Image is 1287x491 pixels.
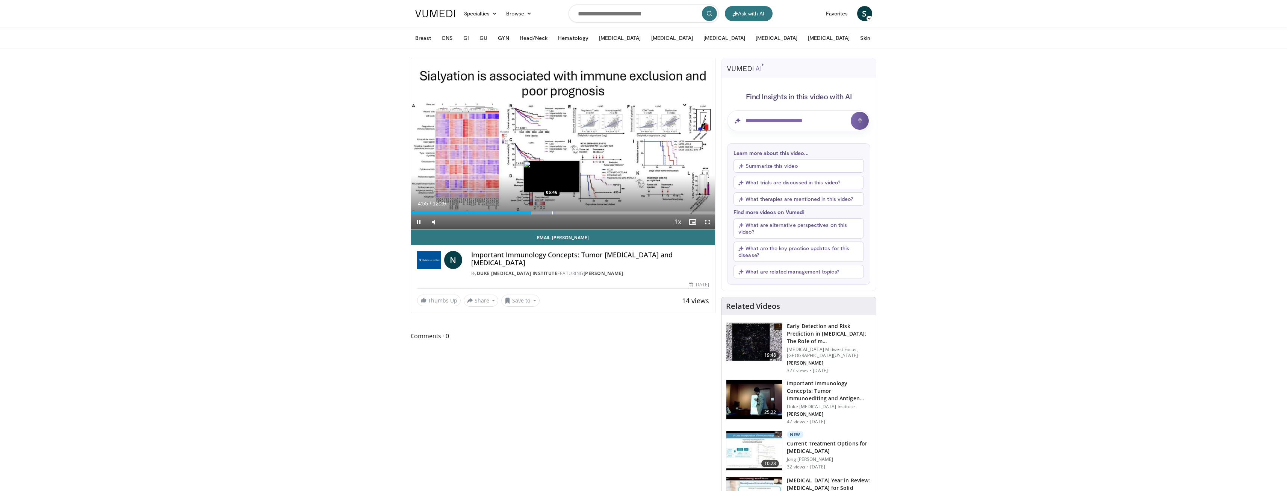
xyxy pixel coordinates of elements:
button: Pause [411,214,426,230]
a: 10:28 New Current Treatment Options for [MEDICAL_DATA] Jong [PERSON_NAME] 32 views · [DATE] [726,431,871,471]
span: 19:48 [761,351,779,359]
p: 327 views [787,368,808,374]
button: CNS [437,30,457,46]
button: What are related management topics? [733,265,864,278]
h3: Early Detection and Risk Prediction in [MEDICAL_DATA]: The Role of m… [787,322,871,345]
div: [DATE] [689,281,709,288]
button: GI [459,30,473,46]
h3: Current Treatment Options for [MEDICAL_DATA] [787,440,871,455]
h4: Find Insights in this video with AI [727,91,870,101]
p: Learn more about this video... [733,150,864,156]
a: 25:22 Important Immunology Concepts: Tumor Immunoediting and Antigen Prese… Duke [MEDICAL_DATA] I... [726,380,871,425]
div: · [807,419,809,425]
video-js: Video Player [411,58,715,230]
p: Duke [MEDICAL_DATA] Institute [787,404,871,410]
button: What therapies are mentioned in this video? [733,192,864,206]
a: [PERSON_NAME] [584,270,623,277]
span: 10:28 [761,460,779,467]
div: · [807,464,809,470]
a: Duke [MEDICAL_DATA] Institute [477,270,558,277]
div: Progress Bar [411,211,715,214]
button: What are the key practice updates for this disease? [733,242,864,262]
a: S [857,6,872,21]
p: [PERSON_NAME] [787,411,871,417]
img: Duke Cancer Institute [417,251,441,269]
button: [MEDICAL_DATA] [699,30,750,46]
a: 19:48 Early Detection and Risk Prediction in [MEDICAL_DATA]: The Role of m… [MEDICAL_DATA] Midwes... [726,322,871,374]
h3: Important Immunology Concepts: Tumor Immunoediting and Antigen Prese… [787,380,871,402]
span: 4:55 [418,201,428,207]
p: 47 views [787,419,805,425]
button: Mute [426,214,441,230]
button: Breast [411,30,436,46]
button: GYN [493,30,513,46]
p: Jong [PERSON_NAME] [787,456,871,462]
button: Fullscreen [700,214,715,230]
input: Question for AI [727,110,870,131]
button: Playback Rate [670,214,685,230]
button: What trials are discussed in this video? [733,176,864,189]
a: N [444,251,462,269]
a: Thumbs Up [417,295,461,306]
a: Favorites [821,6,853,21]
span: 14 views [682,296,709,305]
button: What are alternative perspectives on this video? [733,218,864,239]
input: Search topics, interventions [569,5,719,23]
p: 32 views [787,464,805,470]
h4: Related Videos [726,302,780,311]
div: · [809,368,811,374]
span: Comments 0 [411,331,716,341]
img: 8ce2b8e4-9323-4dd1-9de9-43f72571402c.150x105_q85_crop-smart_upscale.jpg [726,323,782,362]
button: Save to [501,295,540,307]
p: [PERSON_NAME] [787,360,871,366]
button: Hematology [554,30,593,46]
h4: Important Immunology Concepts: Tumor [MEDICAL_DATA] and [MEDICAL_DATA] [471,251,709,267]
a: Browse [502,6,536,21]
a: Email [PERSON_NAME] [411,230,715,245]
img: VuMedi Logo [415,10,455,17]
button: Share [464,295,499,307]
a: Specialties [460,6,502,21]
button: [MEDICAL_DATA] [594,30,645,46]
p: [MEDICAL_DATA] Midwest Focus, [GEOGRAPHIC_DATA][US_STATE] [787,347,871,359]
button: Skin [856,30,875,46]
button: [MEDICAL_DATA] [803,30,854,46]
button: [MEDICAL_DATA] [751,30,802,46]
span: / [430,201,431,207]
span: 25:22 [761,409,779,416]
img: vumedi-ai-logo.svg [727,64,764,71]
div: By FEATURING [471,270,709,277]
button: Ask with AI [725,6,773,21]
img: image.jpeg [523,161,580,192]
button: Enable picture-in-picture mode [685,214,700,230]
img: 77896dae-cd50-490b-b8a2-fd22613f4824.150x105_q85_crop-smart_upscale.jpg [726,380,782,419]
p: [DATE] [813,368,828,374]
p: New [787,431,803,438]
span: 12:29 [433,201,446,207]
img: dc368835-f99a-4c1c-b019-3021fd861fd3.150x105_q85_crop-smart_upscale.jpg [726,431,782,470]
button: GU [475,30,492,46]
button: [MEDICAL_DATA] [647,30,697,46]
p: [DATE] [810,419,825,425]
button: Summarize this video [733,159,864,173]
button: Head/Neck [515,30,552,46]
p: [DATE] [810,464,825,470]
p: Find more videos on Vumedi [733,209,864,215]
